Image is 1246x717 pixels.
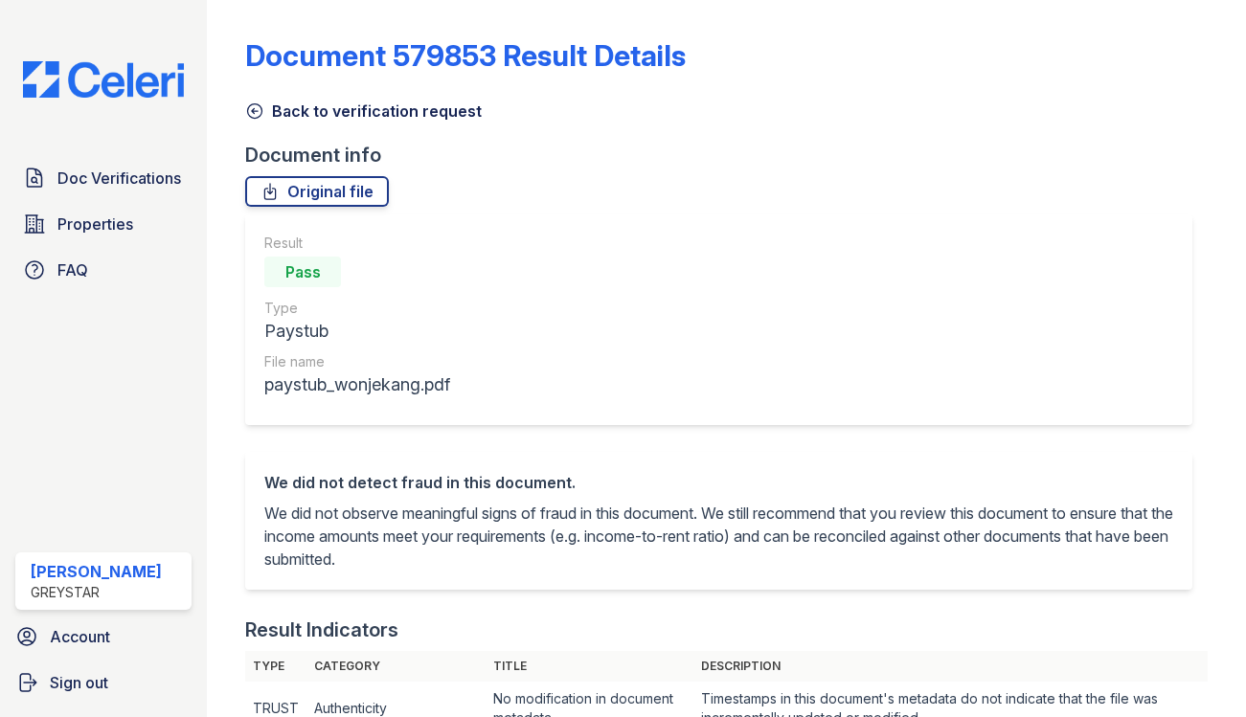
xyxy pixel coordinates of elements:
a: Document 579853 Result Details [245,38,686,73]
div: We did not detect fraud in this document. [264,471,1173,494]
span: Properties [57,213,133,235]
div: Paystub [264,318,450,345]
span: Doc Verifications [57,167,181,190]
img: CE_Logo_Blue-a8612792a0a2168367f1c8372b55b34899dd931a85d93a1a3d3e32e68fde9ad4.png [8,61,199,98]
a: Sign out [8,663,199,702]
div: Pass [264,257,341,287]
span: Account [50,625,110,648]
a: Doc Verifications [15,159,192,197]
th: Description [693,651,1208,682]
th: Title [486,651,694,682]
div: [PERSON_NAME] [31,560,162,583]
div: File name [264,352,450,371]
span: Sign out [50,671,108,694]
a: Original file [245,176,389,207]
div: Result [264,234,450,253]
div: Document info [245,142,1208,168]
p: We did not observe meaningful signs of fraud in this document. We still recommend that you review... [264,502,1173,571]
a: Account [8,617,199,656]
a: Back to verification request [245,100,482,123]
a: FAQ [15,251,192,289]
div: Greystar [31,583,162,602]
th: Type [245,651,306,682]
span: FAQ [57,258,88,281]
th: Category [306,651,486,682]
div: Result Indicators [245,616,398,643]
a: Properties [15,205,192,243]
div: paystub_wonjekang.pdf [264,371,450,398]
div: Type [264,299,450,318]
